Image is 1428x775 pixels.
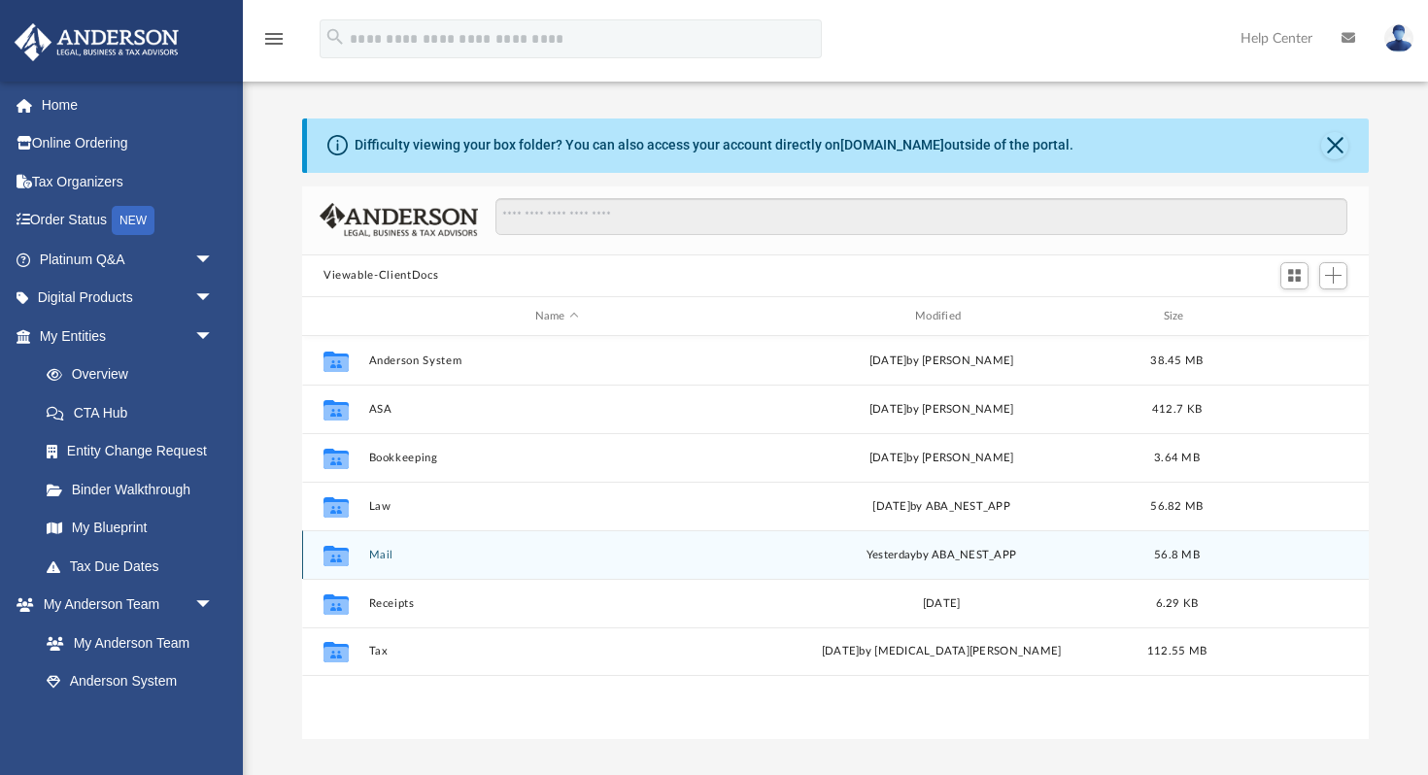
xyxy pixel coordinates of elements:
[27,509,233,548] a: My Blueprint
[368,308,745,325] div: Name
[27,700,233,739] a: Client Referrals
[14,201,243,241] a: Order StatusNEW
[495,198,1347,235] input: Search files and folders
[1139,308,1216,325] div: Size
[822,647,860,657] span: [DATE]
[754,498,1130,516] div: [DATE] by ABA_NEST_APP
[302,336,1369,739] div: grid
[27,470,243,509] a: Binder Walkthrough
[369,597,745,610] button: Receipts
[1156,598,1199,609] span: 6.29 KB
[1321,132,1348,159] button: Close
[369,354,745,367] button: Anderson System
[262,27,286,51] i: menu
[1147,647,1207,657] span: 112.55 MB
[14,279,243,318] a: Digital Productsarrow_drop_down
[1154,453,1200,463] span: 3.64 MB
[753,308,1130,325] div: Modified
[840,137,944,152] a: [DOMAIN_NAME]
[355,135,1073,155] div: Difficulty viewing your box folder? You can also access your account directly on outside of the p...
[9,23,185,61] img: Anderson Advisors Platinum Portal
[194,317,233,356] span: arrow_drop_down
[1319,262,1348,289] button: Add
[27,393,243,432] a: CTA Hub
[27,355,243,394] a: Overview
[194,240,233,280] span: arrow_drop_down
[194,279,233,319] span: arrow_drop_down
[754,401,1130,419] div: [DATE] by [PERSON_NAME]
[754,595,1130,613] div: [DATE]
[194,586,233,625] span: arrow_drop_down
[262,37,286,51] a: menu
[27,623,223,662] a: My Anderson Team
[323,267,438,285] button: Viewable-ClientDocs
[27,432,243,471] a: Entity Change Request
[14,586,233,624] a: My Anderson Teamarrow_drop_down
[369,403,745,416] button: ASA
[369,646,745,658] button: Tax
[1224,308,1360,325] div: id
[27,662,233,701] a: Anderson System
[14,240,243,279] a: Platinum Q&Aarrow_drop_down
[867,550,916,560] span: yesterday
[754,644,1130,661] div: by [MEDICAL_DATA][PERSON_NAME]
[1384,24,1413,52] img: User Pic
[14,85,243,124] a: Home
[754,353,1130,370] div: [DATE] by [PERSON_NAME]
[754,547,1130,564] div: by ABA_NEST_APP
[1154,550,1200,560] span: 56.8 MB
[112,206,154,235] div: NEW
[14,124,243,163] a: Online Ordering
[369,549,745,561] button: Mail
[754,450,1130,467] div: [DATE] by [PERSON_NAME]
[369,500,745,513] button: Law
[369,452,745,464] button: Bookkeeping
[311,308,359,325] div: id
[324,26,346,48] i: search
[1280,262,1309,289] button: Switch to Grid View
[1150,355,1203,366] span: 38.45 MB
[1150,501,1203,512] span: 56.82 MB
[1152,404,1202,415] span: 412.7 KB
[14,317,243,355] a: My Entitiesarrow_drop_down
[14,162,243,201] a: Tax Organizers
[27,547,243,586] a: Tax Due Dates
